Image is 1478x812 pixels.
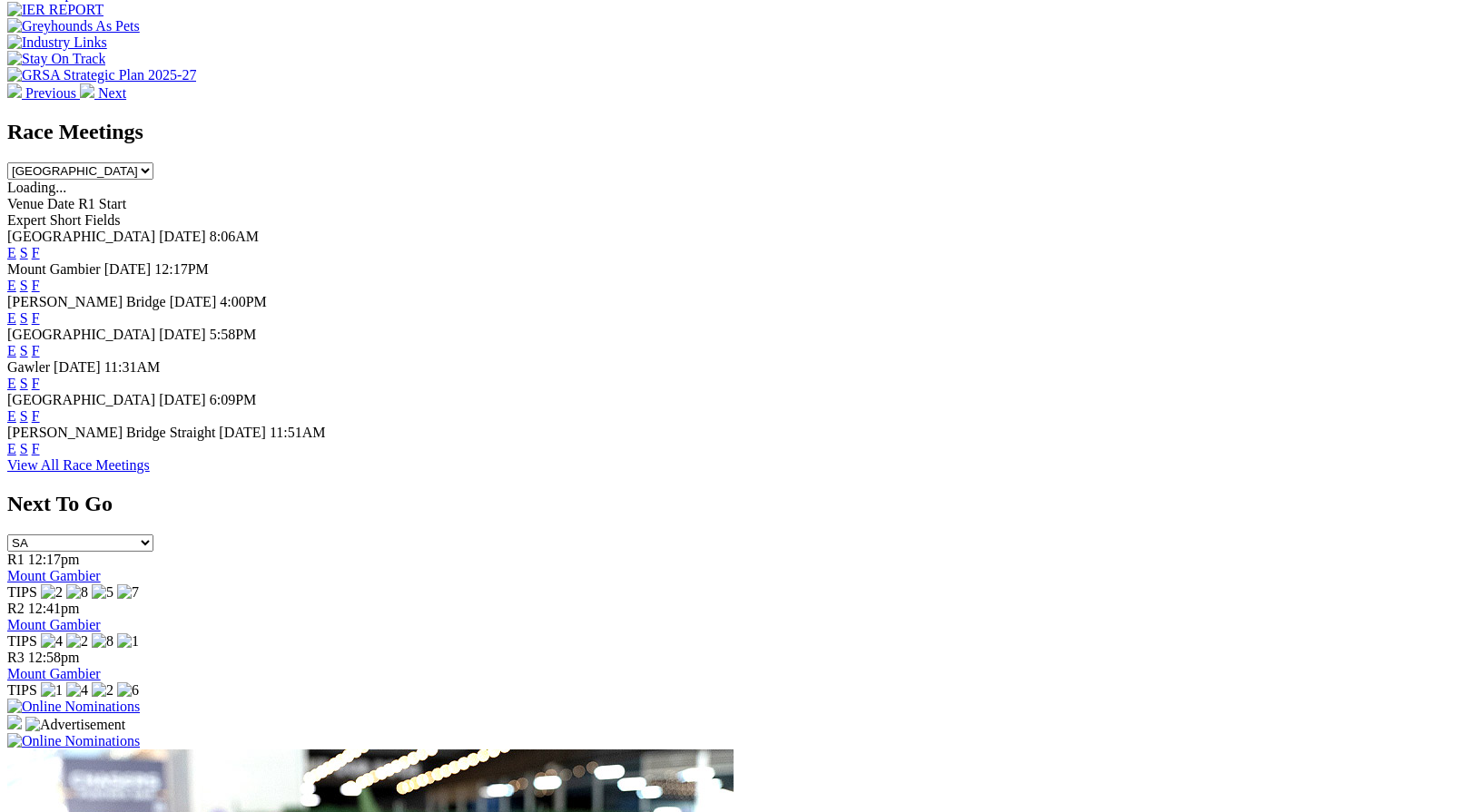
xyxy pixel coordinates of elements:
img: 8 [92,633,113,650]
span: 11:51AM [270,425,326,440]
img: Online Nominations [7,733,140,749]
img: 15187_Greyhounds_GreysPlayCentral_Resize_SA_WebsiteBanner_300x115_2025.jpg [7,715,22,729]
span: [GEOGRAPHIC_DATA] [7,392,155,407]
img: 7 [117,584,139,601]
span: R1 [7,552,25,567]
span: 12:17PM [154,261,209,277]
a: E [7,343,16,358]
a: F [32,245,40,260]
span: [GEOGRAPHIC_DATA] [7,327,155,342]
span: [DATE] [159,229,206,244]
img: Online Nominations [7,699,140,715]
img: 2 [66,633,88,650]
span: [DATE] [219,425,266,440]
span: [DATE] [170,294,217,309]
img: chevron-left-pager-white.svg [7,83,22,98]
a: Previous [7,85,80,101]
span: Previous [25,85,76,101]
span: 11:31AM [104,359,161,375]
img: 8 [66,584,88,601]
span: [PERSON_NAME] Bridge [7,294,166,309]
a: View All Race Meetings [7,457,150,473]
img: 1 [41,682,63,699]
span: R1 Start [78,196,126,211]
span: TIPS [7,584,37,600]
span: 12:17pm [28,552,80,567]
img: 4 [66,682,88,699]
span: 8:06AM [210,229,259,244]
span: TIPS [7,633,37,649]
a: S [20,408,28,424]
a: F [32,310,40,326]
a: F [32,408,40,424]
span: 4:00PM [220,294,267,309]
a: S [20,310,28,326]
img: Stay On Track [7,51,105,67]
span: Next [98,85,126,101]
h2: Race Meetings [7,120,1471,144]
span: Venue [7,196,44,211]
img: Greyhounds As Pets [7,18,140,34]
a: E [7,278,16,293]
img: 5 [92,584,113,601]
img: 2 [41,584,63,601]
span: [DATE] [159,327,206,342]
span: R3 [7,650,25,665]
span: TIPS [7,682,37,698]
img: 4 [41,633,63,650]
span: Expert [7,212,46,228]
a: S [20,245,28,260]
img: Industry Links [7,34,107,51]
a: S [20,278,28,293]
a: F [32,278,40,293]
a: E [7,441,16,456]
span: Fields [84,212,120,228]
span: 6:09PM [210,392,257,407]
span: 5:58PM [210,327,257,342]
a: F [32,441,40,456]
h2: Next To Go [7,492,1471,516]
span: [GEOGRAPHIC_DATA] [7,229,155,244]
a: S [20,376,28,391]
a: Next [80,85,126,101]
a: F [32,343,40,358]
a: S [20,441,28,456]
a: E [7,408,16,424]
a: S [20,343,28,358]
span: Loading... [7,180,66,195]
a: E [7,310,16,326]
span: R2 [7,601,25,616]
a: E [7,245,16,260]
img: Advertisement [25,717,125,733]
a: Mount Gambier [7,568,101,583]
span: 12:41pm [28,601,80,616]
a: Mount Gambier [7,666,101,681]
span: [DATE] [54,359,101,375]
span: [PERSON_NAME] Bridge Straight [7,425,215,440]
a: E [7,376,16,391]
span: Gawler [7,359,50,375]
span: [DATE] [104,261,152,277]
span: 12:58pm [28,650,80,665]
img: 1 [117,633,139,650]
img: IER REPORT [7,2,103,18]
img: chevron-right-pager-white.svg [80,83,94,98]
img: GRSA Strategic Plan 2025-27 [7,67,196,83]
span: Mount Gambier [7,261,101,277]
span: [DATE] [159,392,206,407]
img: 2 [92,682,113,699]
a: Mount Gambier [7,617,101,632]
span: Short [50,212,82,228]
img: 6 [117,682,139,699]
span: Date [47,196,74,211]
a: F [32,376,40,391]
